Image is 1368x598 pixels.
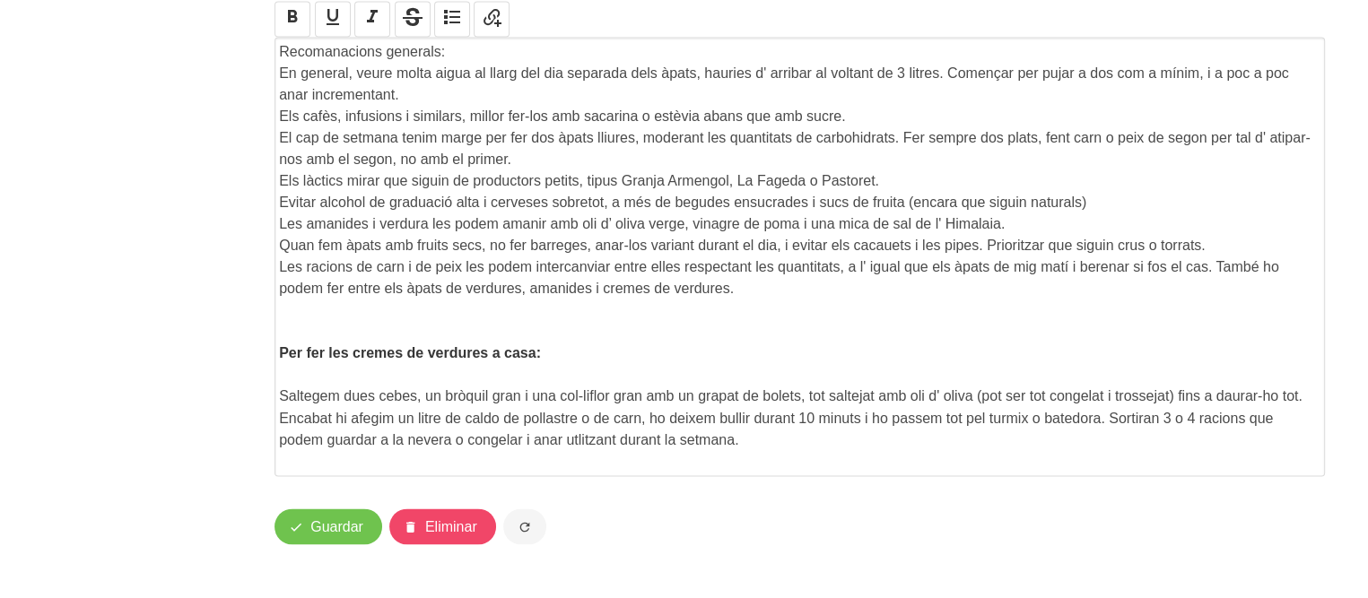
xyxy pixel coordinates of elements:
[310,516,363,537] span: Guardar
[279,256,1320,299] p: Les racions de carn i de peix les podem intercanviar entre elles respectant les quantitats, a l' ...
[279,192,1320,213] p: Evitar alcohol de graduació alta i cerveses sobretot, a més de begudes ensucrades i sucs de fruit...
[279,345,541,360] strong: Per fer les cremes de verdures a casa:
[279,386,1320,472] p: Saltegem dues cebes, un bròquil gran i una col-liflor gran amb un grapat de bolets, tot saltejat ...
[274,508,382,544] button: Guardar
[279,106,1320,127] p: Els cafès, infusions i similars, millor fer-los amb sacarina o estèvia abans que amb sucre.
[279,213,1320,235] p: Les amanides i verdura les podem amanir amb oli d’ oliva verge, vinagre de poma i una mica de sal...
[389,508,496,544] button: Eliminar
[279,63,1320,106] p: En general, veure molta aigua al llarg del dia separada dels àpats, hauries d' arribar al voltant...
[279,127,1320,170] p: El cap de setmana tenim marge per fer dos àpats lliures, moderant les quantitats de carbohidrats....
[279,170,1320,192] p: Els làctics mirar que siguin de productors petits, tipus Granja Armengol, La Fageda o Pastoret.
[279,235,1320,256] p: Quan fem àpats amb fruits secs, no fer barreges, anar-los variant durant el dia, i evitar els cac...
[425,516,477,537] span: Eliminar
[279,41,1320,63] p: Recomanacions generals:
